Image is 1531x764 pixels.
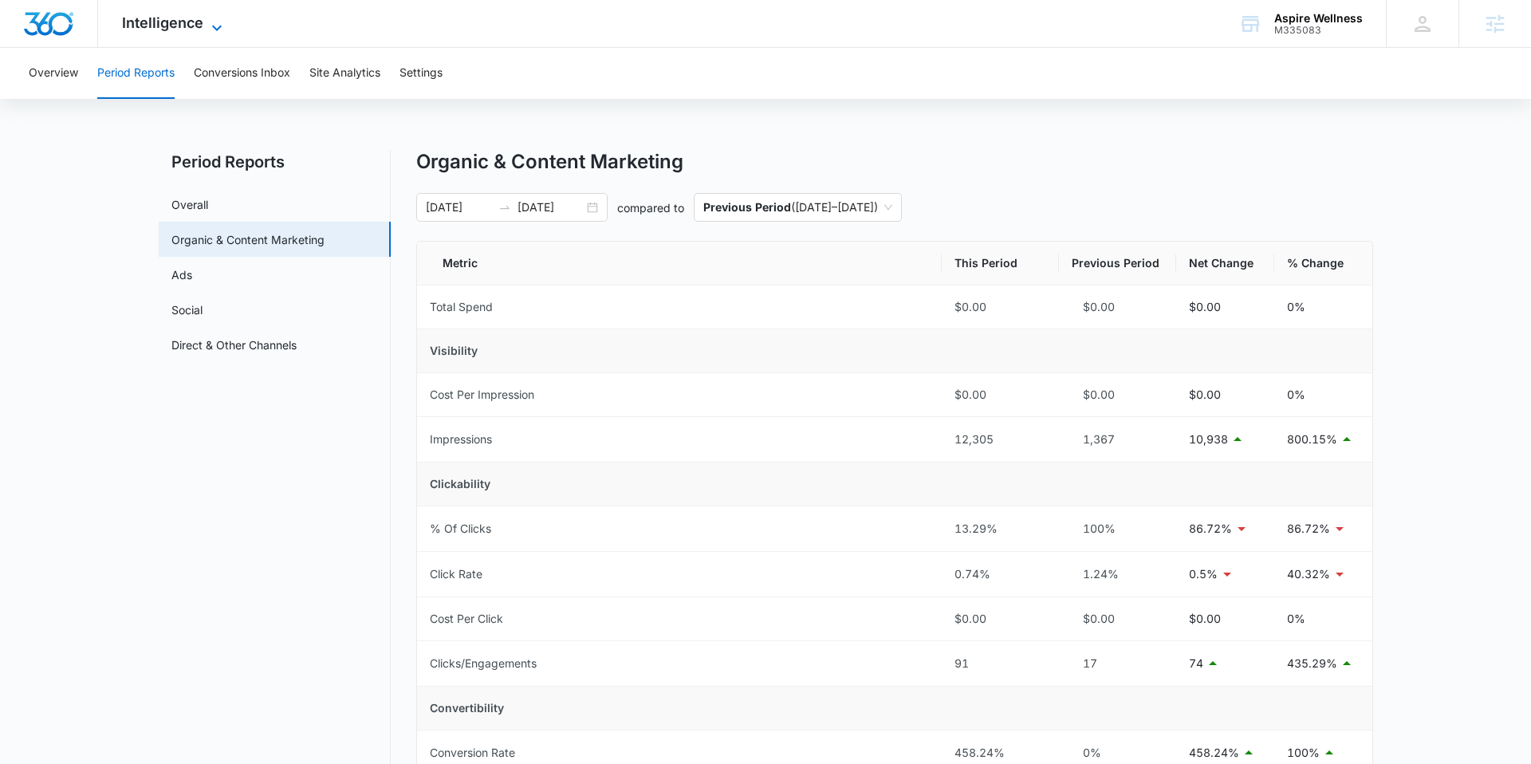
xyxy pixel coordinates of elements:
[430,520,491,538] div: % Of Clicks
[430,655,537,672] div: Clicks/Engagements
[1287,386,1305,404] p: 0%
[171,196,208,213] a: Overall
[430,431,492,448] div: Impressions
[416,150,683,174] h1: Organic & Content Marketing
[417,687,1372,731] td: Convertibility
[954,565,1046,583] div: 0.74%
[1189,610,1221,628] p: $0.00
[1189,298,1221,316] p: $0.00
[1189,520,1232,538] p: 86.72%
[417,329,1372,373] td: Visibility
[430,744,515,762] div: Conversion Rate
[1189,565,1218,583] p: 0.5%
[97,48,175,99] button: Period Reports
[1287,655,1337,672] p: 435.29%
[426,199,492,216] input: Start date
[26,26,38,38] img: logo_orange.svg
[954,298,1046,316] div: $0.00
[1176,242,1274,286] th: Net Change
[942,242,1059,286] th: This Period
[159,150,391,174] h2: Period Reports
[1287,520,1330,538] p: 86.72%
[703,194,892,221] span: ( [DATE] – [DATE] )
[1072,298,1163,316] div: $0.00
[1072,431,1163,448] div: 1,367
[430,298,493,316] div: Total Spend
[954,431,1046,448] div: 12,305
[1189,386,1221,404] p: $0.00
[1287,431,1337,448] p: 800.15%
[498,201,511,214] span: swap-right
[1189,431,1228,448] p: 10,938
[1072,565,1163,583] div: 1.24%
[1274,12,1363,25] div: account name
[1189,655,1203,672] p: 74
[45,26,78,38] div: v 4.0.25
[430,386,534,404] div: Cost Per Impression
[1274,242,1372,286] th: % Change
[61,94,143,104] div: Domain Overview
[954,744,1046,762] div: 458.24%
[430,610,503,628] div: Cost Per Click
[309,48,380,99] button: Site Analytics
[703,200,791,214] p: Previous Period
[417,242,942,286] th: Metric
[498,201,511,214] span: to
[1274,25,1363,36] div: account id
[1072,655,1163,672] div: 17
[1072,610,1163,628] div: $0.00
[171,337,297,353] a: Direct & Other Channels
[954,610,1046,628] div: $0.00
[954,655,1046,672] div: 91
[399,48,443,99] button: Settings
[1059,242,1176,286] th: Previous Period
[171,231,325,248] a: Organic & Content Marketing
[430,565,482,583] div: Click Rate
[171,301,203,318] a: Social
[954,386,1046,404] div: $0.00
[1287,298,1305,316] p: 0%
[1287,565,1330,583] p: 40.32%
[617,199,684,216] p: compared to
[29,48,78,99] button: Overview
[1072,386,1163,404] div: $0.00
[1189,744,1239,762] p: 458.24%
[954,520,1046,538] div: 13.29%
[26,41,38,54] img: website_grey.svg
[1072,520,1163,538] div: 100%
[43,93,56,105] img: tab_domain_overview_orange.svg
[171,266,192,283] a: Ads
[122,14,203,31] span: Intelligence
[1287,610,1305,628] p: 0%
[194,48,290,99] button: Conversions Inbox
[417,463,1372,506] td: Clickability
[176,94,269,104] div: Keywords by Traffic
[41,41,175,54] div: Domain: [DOMAIN_NAME]
[159,93,171,105] img: tab_keywords_by_traffic_grey.svg
[1287,744,1320,762] p: 100%
[1072,744,1163,762] div: 0%
[518,199,584,216] input: End date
